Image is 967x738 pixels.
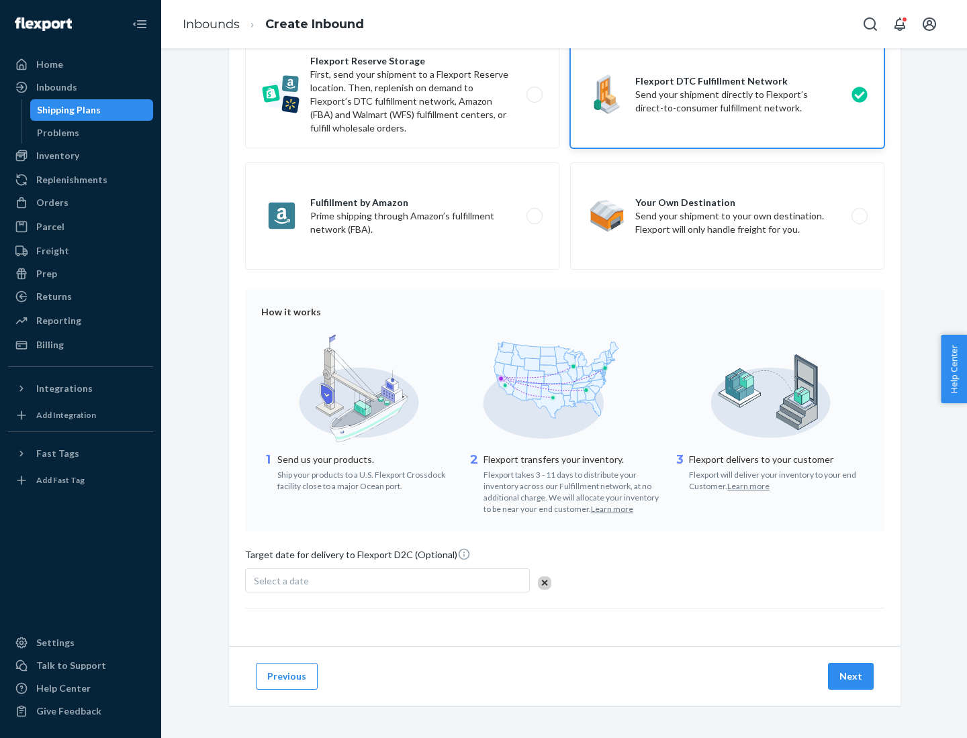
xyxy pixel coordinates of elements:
[886,11,913,38] button: Open notifications
[689,466,868,492] div: Flexport will deliver your inventory to your end Customer.
[245,547,471,567] span: Target date for delivery to Flexport D2C (Optional)
[254,575,309,586] span: Select a date
[8,310,153,331] a: Reporting
[36,636,75,649] div: Settings
[265,17,364,32] a: Create Inbound
[36,382,93,395] div: Integrations
[467,452,481,515] div: 2
[916,11,943,38] button: Open account menu
[261,452,275,492] div: 1
[483,453,663,466] p: Flexport transfers your inventory.
[673,452,686,492] div: 3
[36,58,63,71] div: Home
[277,466,457,492] div: Ship your products to a U.S. Flexport Crossdock facility close to a major Ocean port.
[36,659,106,672] div: Talk to Support
[8,678,153,699] a: Help Center
[8,76,153,98] a: Inbounds
[36,220,64,233] div: Parcel
[30,122,154,144] a: Problems
[8,655,153,676] a: Talk to Support
[256,663,318,690] button: Previous
[8,334,153,356] a: Billing
[36,474,85,486] div: Add Fast Tag
[8,378,153,399] button: Integrations
[183,17,240,32] a: Inbounds
[483,466,663,515] div: Flexport takes 3 - 11 days to distribute your inventory across our Fulfillment network, at no add...
[8,192,153,213] a: Orders
[172,5,375,44] ol: breadcrumbs
[277,453,457,466] p: Send us your products.
[8,632,153,653] a: Settings
[36,338,64,352] div: Billing
[8,216,153,238] a: Parcel
[36,290,72,303] div: Returns
[36,704,101,718] div: Give Feedback
[30,99,154,121] a: Shipping Plans
[591,503,633,515] button: Learn more
[36,149,79,162] div: Inventory
[857,11,884,38] button: Open Search Box
[36,173,107,187] div: Replenishments
[36,196,68,209] div: Orders
[36,267,57,280] div: Prep
[8,286,153,307] a: Returns
[8,405,153,426] a: Add Integration
[37,103,101,117] div: Shipping Plans
[37,126,79,140] div: Problems
[8,54,153,75] a: Home
[36,314,81,327] div: Reporting
[689,453,868,466] p: Flexport delivers to your customer
[8,470,153,491] a: Add Fast Tag
[8,240,153,262] a: Freight
[126,11,153,38] button: Close Navigation
[15,17,72,31] img: Flexport logo
[727,480,770,492] button: Learn more
[8,169,153,191] a: Replenishments
[8,443,153,464] button: Fast Tags
[36,81,77,94] div: Inbounds
[941,335,967,403] button: Help Center
[8,263,153,284] a: Prep
[828,663,874,690] button: Next
[36,409,96,421] div: Add Integration
[261,305,868,319] div: How it works
[36,447,79,460] div: Fast Tags
[36,244,69,258] div: Freight
[36,682,91,695] div: Help Center
[8,145,153,166] a: Inventory
[8,700,153,722] button: Give Feedback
